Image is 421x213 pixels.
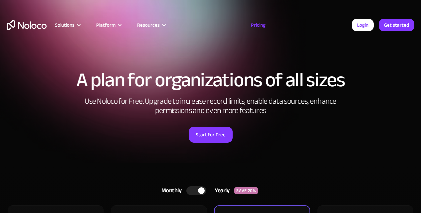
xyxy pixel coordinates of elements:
[153,186,187,196] div: Monthly
[7,70,414,90] h1: A plan for organizations of all sizes
[352,19,374,31] a: Login
[55,21,75,29] div: Solutions
[47,21,88,29] div: Solutions
[78,97,344,115] h2: Use Noloco for Free. Upgrade to increase record limits, enable data sources, enhance permissions ...
[234,187,258,194] div: SAVE 20%
[129,21,173,29] div: Resources
[96,21,115,29] div: Platform
[137,21,160,29] div: Resources
[243,21,274,29] a: Pricing
[88,21,129,29] div: Platform
[379,19,414,31] a: Get started
[7,20,47,30] a: home
[189,127,233,143] a: Start for Free
[206,186,234,196] div: Yearly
